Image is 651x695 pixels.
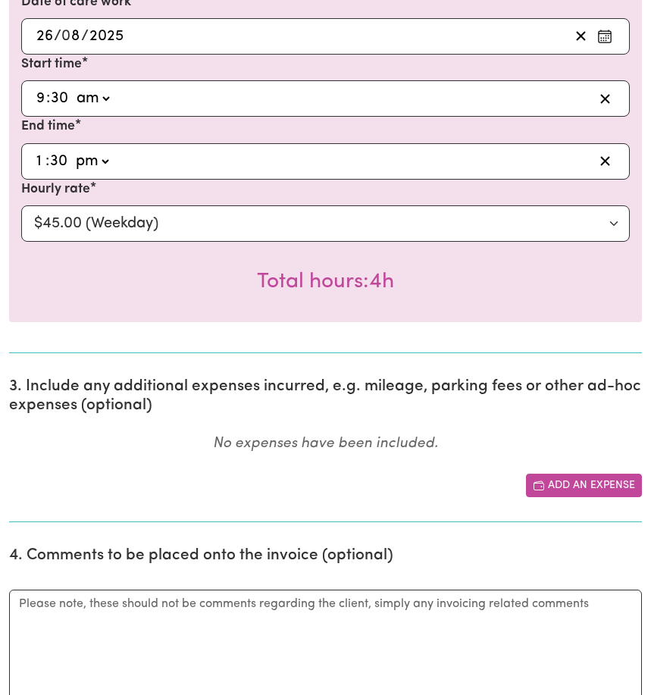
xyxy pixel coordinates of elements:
[593,25,617,48] button: Enter the date of care work
[36,150,45,173] input: --
[62,25,81,48] input: --
[213,437,438,451] em: No expenses have been included.
[89,25,124,48] input: ----
[46,90,50,107] span: :
[526,474,642,497] button: Add another expense
[50,87,69,110] input: --
[36,25,54,48] input: --
[21,180,90,199] label: Hourly rate
[36,87,46,110] input: --
[81,28,89,45] span: /
[45,153,49,170] span: :
[9,546,642,565] h2: 4. Comments to be placed onto the invoice (optional)
[257,271,394,293] span: Total hours worked: 4 hours
[569,25,593,48] button: Clear date
[61,29,70,44] span: 0
[21,55,82,74] label: Start time
[54,28,61,45] span: /
[49,150,68,173] input: --
[9,377,642,415] h2: 3. Include any additional expenses incurred, e.g. mileage, parking fees or other ad-hoc expenses ...
[21,117,75,136] label: End time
